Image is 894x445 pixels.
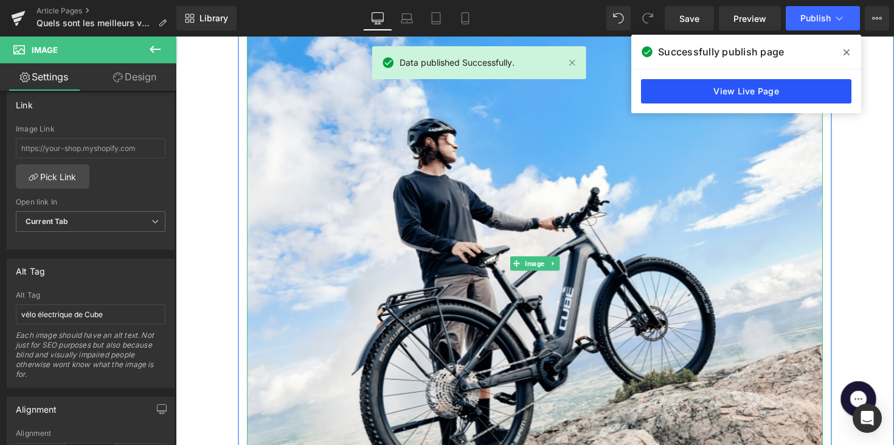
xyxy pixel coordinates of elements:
[733,12,766,25] span: Preview
[381,225,393,240] a: Expand / Collapse
[26,217,69,226] b: Current Tab
[363,6,392,30] a: Desktop
[16,164,89,189] a: Pick Link
[36,18,153,28] span: Quels sont les meilleurs vélos électriques allemands ?
[16,398,57,415] div: Alignment
[16,198,165,206] div: Open link In
[16,125,165,133] div: Image Link
[32,45,58,55] span: Image
[400,56,515,69] span: Data published Successfully.
[658,44,784,59] span: Successfully publish page
[421,6,451,30] a: Tablet
[91,63,179,91] a: Design
[719,6,781,30] a: Preview
[36,6,176,16] a: Article Pages
[606,6,631,30] button: Undo
[199,13,228,24] span: Library
[679,12,699,25] span: Save
[16,429,165,438] div: Alignment
[786,6,860,30] button: Publish
[675,349,724,394] iframe: Gorgias live chat messenger
[176,6,237,30] a: New Library
[451,6,480,30] a: Mobile
[16,304,165,324] input: Your alt tags go here
[392,6,421,30] a: Laptop
[641,79,851,103] a: View Live Page
[800,13,831,23] span: Publish
[636,6,660,30] button: Redo
[16,138,165,158] input: https://your-shop.myshopify.com
[16,291,165,300] div: Alt Tag
[16,331,165,387] div: Each image should have an alt text. Not just for SEO purposes but also because blind and visually...
[16,259,45,276] div: Alt Tag
[865,6,889,30] button: More
[355,225,380,240] span: Image
[16,93,33,110] div: Link
[853,404,882,433] div: Open Intercom Messenger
